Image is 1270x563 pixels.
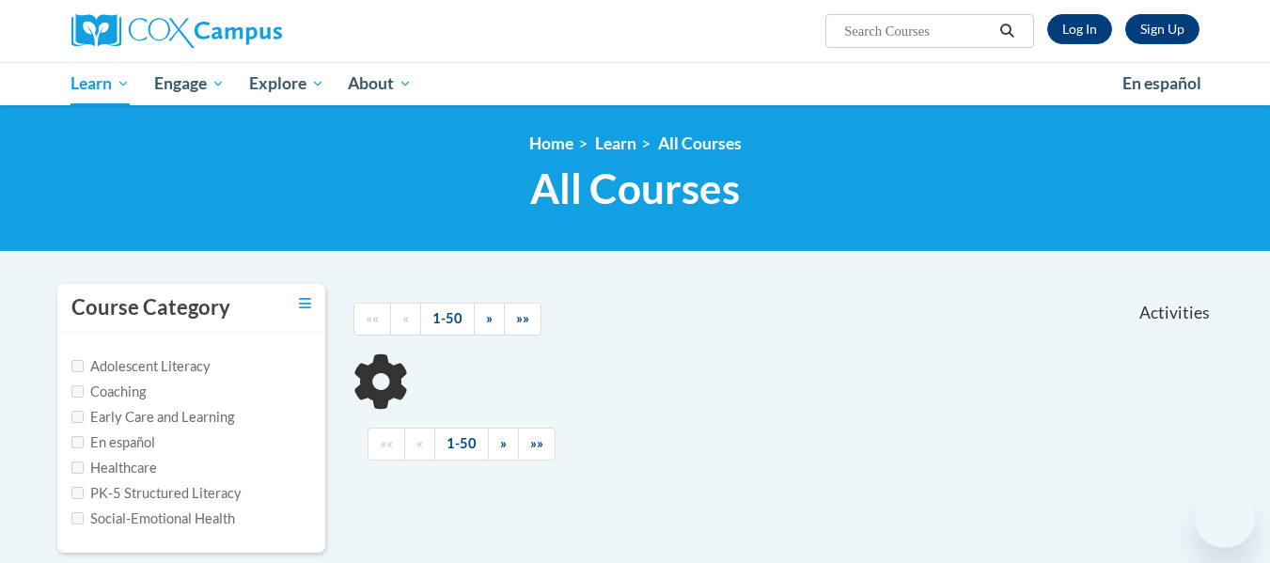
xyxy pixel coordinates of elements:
span: Learn [71,72,130,95]
a: All Courses [658,133,742,153]
a: Previous [390,303,421,336]
span: « [416,435,423,451]
label: Healthcare [71,458,157,478]
span: «« [366,310,379,326]
span: About [348,72,412,95]
label: Social-Emotional Health [71,508,235,529]
span: Activities [1139,303,1210,323]
a: Cox Campus [71,14,429,48]
input: Checkbox for Options [71,411,84,423]
label: En español [71,432,155,453]
span: En español [1122,73,1201,93]
span: «« [380,435,393,451]
a: Begining [368,428,405,461]
span: Explore [249,72,324,95]
h3: Course Category [71,293,230,322]
a: Engage [142,62,237,105]
input: Checkbox for Options [71,436,84,448]
a: Next [474,303,505,336]
button: Search [993,20,1021,42]
a: Toggle collapse [299,293,311,314]
input: Checkbox for Options [71,487,84,499]
span: » [486,310,493,326]
a: About [336,62,424,105]
a: Begining [353,303,391,336]
iframe: Button to launch messaging window [1195,488,1255,548]
a: Log In [1047,14,1112,44]
span: »» [530,435,543,451]
img: Cox Campus [71,14,282,48]
input: Search Courses [842,20,993,42]
span: »» [516,310,529,326]
input: Checkbox for Options [71,461,84,474]
i:  [998,24,1015,39]
a: Home [529,133,573,153]
a: Learn [595,133,636,153]
label: Adolescent Literacy [71,356,211,377]
a: 1-50 [434,428,489,461]
a: Previous [404,428,435,461]
a: Next [488,428,519,461]
input: Checkbox for Options [71,512,84,524]
div: Main menu [43,62,1228,105]
a: Explore [237,62,337,105]
a: En español [1110,64,1214,103]
input: Checkbox for Options [71,385,84,398]
a: Learn [59,62,143,105]
a: End [518,428,556,461]
span: » [500,435,507,451]
label: Coaching [71,382,146,402]
label: PK-5 Structured Literacy [71,483,242,504]
label: Early Care and Learning [71,407,234,428]
a: End [504,303,541,336]
a: Register [1125,14,1199,44]
span: Engage [154,72,225,95]
span: « [402,310,409,326]
span: All Courses [530,164,740,213]
a: 1-50 [420,303,475,336]
input: Checkbox for Options [71,360,84,372]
